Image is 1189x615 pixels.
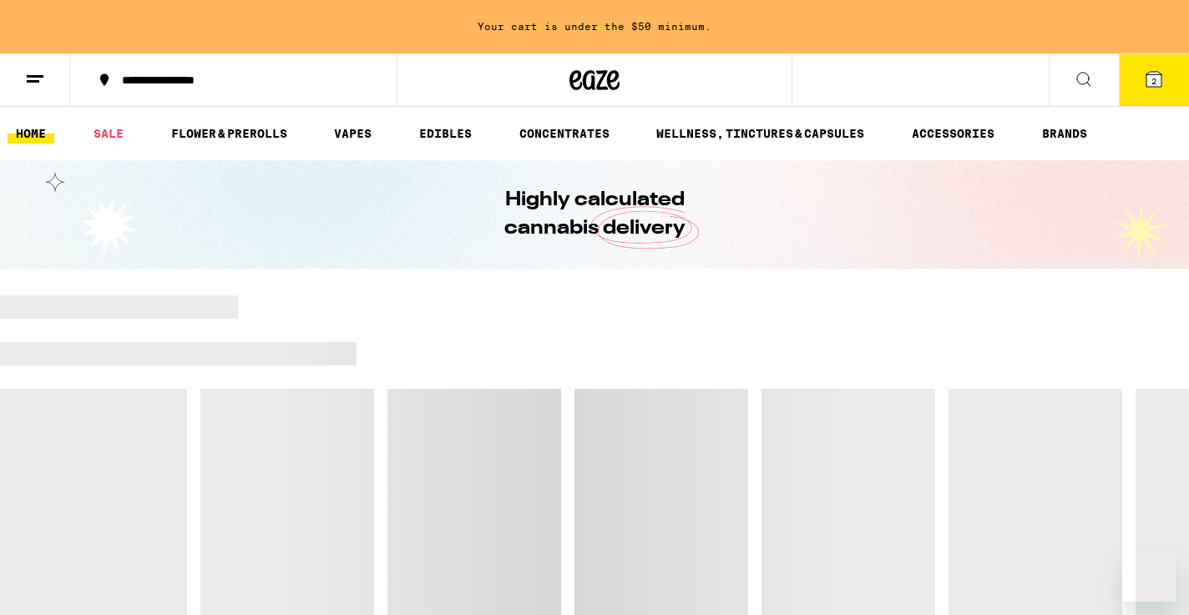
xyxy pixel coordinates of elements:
a: BRANDS [1034,124,1095,144]
a: CONCENTRATES [511,124,618,144]
h1: Highly calculated cannabis delivery [457,186,732,243]
a: HOME [8,124,54,144]
a: SALE [85,124,132,144]
a: WELLNESS, TINCTURES & CAPSULES [648,124,873,144]
button: 2 [1119,54,1189,106]
span: 2 [1151,76,1156,86]
a: FLOWER & PREROLLS [163,124,296,144]
a: VAPES [326,124,380,144]
a: EDIBLES [411,124,480,144]
a: ACCESSORIES [903,124,1003,144]
iframe: Button to launch messaging window [1122,548,1176,602]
